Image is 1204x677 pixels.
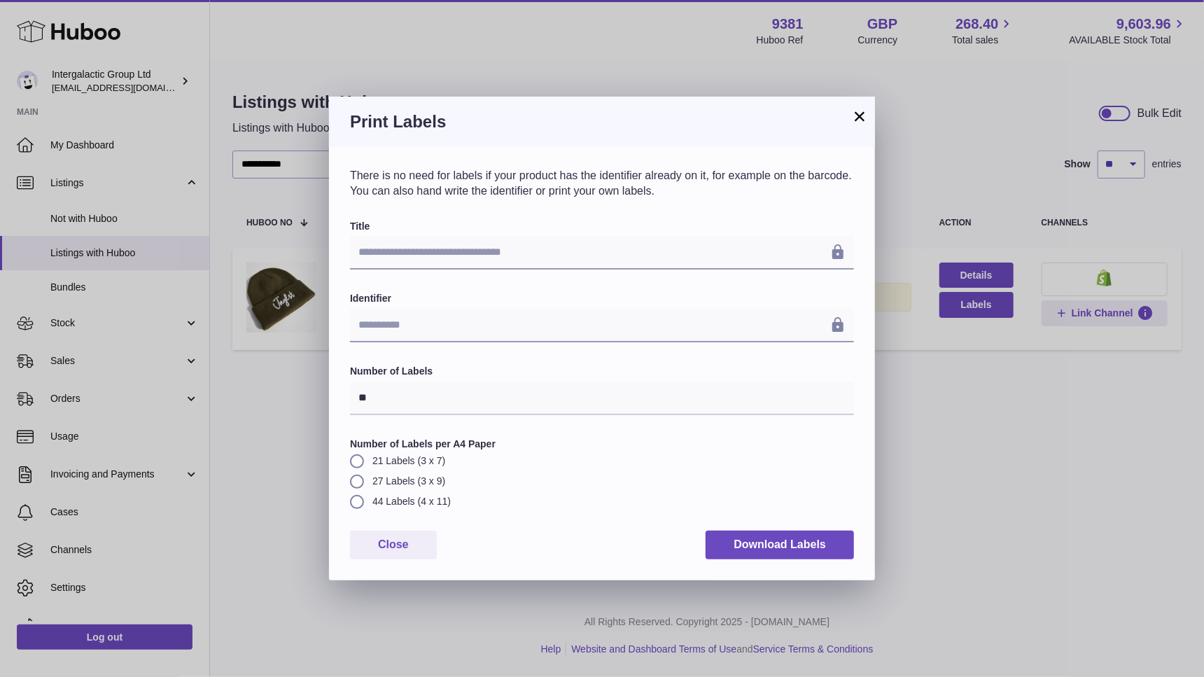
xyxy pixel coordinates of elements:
[350,531,437,559] button: Close
[350,168,854,198] p: There is no need for labels if your product has the identifier already on it, for example on the ...
[350,475,854,488] label: 27 Labels (3 x 9)
[350,495,854,508] label: 44 Labels (4 x 11)
[706,531,854,559] button: Download Labels
[350,111,854,133] h3: Print Labels
[851,108,868,125] button: ×
[350,454,854,468] label: 21 Labels (3 x 7)
[350,220,854,233] label: Title
[350,438,854,451] label: Number of Labels per A4 Paper
[350,292,854,305] label: Identifier
[350,365,854,378] label: Number of Labels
